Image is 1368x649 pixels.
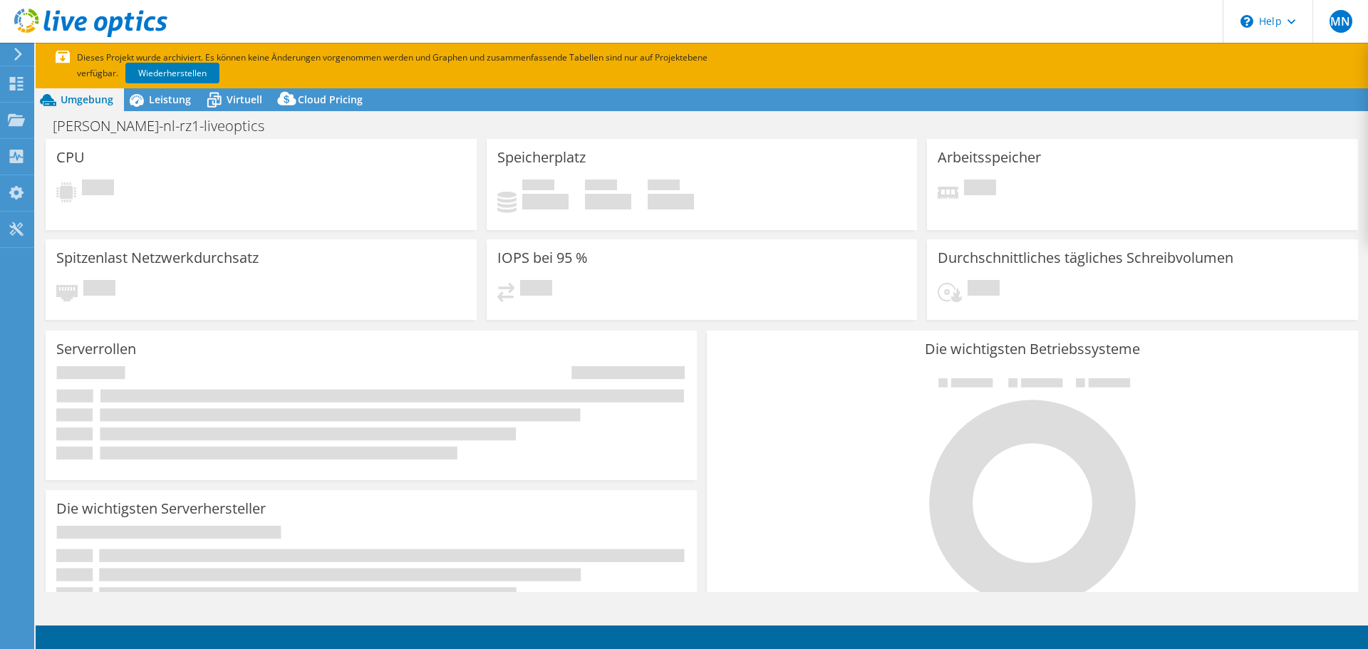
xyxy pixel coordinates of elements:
h3: Spitzenlast Netzwerkdurchsatz [56,250,259,266]
span: Cloud Pricing [298,93,363,106]
span: MN [1330,10,1352,33]
span: Ausstehend [968,280,1000,299]
span: Verfügbar [585,180,617,194]
h4: 0 GiB [648,194,694,209]
span: Insgesamt [648,180,680,194]
span: Leistung [149,93,191,106]
h3: CPU [56,150,85,165]
svg: \n [1240,15,1253,28]
h3: Die wichtigsten Betriebssysteme [717,341,1347,357]
p: Dieses Projekt wurde archiviert. Es können keine Änderungen vorgenommen werden und Graphen und zu... [56,50,754,81]
h4: 0 GiB [522,194,569,209]
span: Ausstehend [520,280,552,299]
h3: Durchschnittliches tägliches Schreibvolumen [938,250,1233,266]
span: Umgebung [61,93,113,106]
span: Ausstehend [82,180,114,199]
h1: [PERSON_NAME]-nl-rz1-liveoptics [46,118,286,134]
h3: Speicherplatz [497,150,586,165]
span: Ausstehend [964,180,996,199]
h3: Arbeitsspeicher [938,150,1041,165]
a: Wiederherstellen [125,63,219,83]
h4: 0 GiB [585,194,631,209]
h3: IOPS bei 95 % [497,250,588,266]
h3: Die wichtigsten Serverhersteller [56,501,266,516]
span: Ausstehend [83,280,115,299]
span: Virtuell [227,93,262,106]
h3: Serverrollen [56,341,136,357]
span: Belegt [522,180,554,194]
